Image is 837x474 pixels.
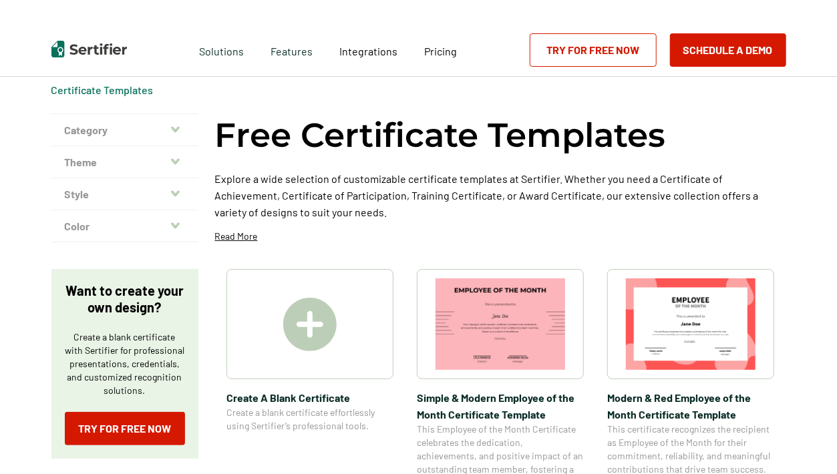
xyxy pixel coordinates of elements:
p: Create a blank certificate with Sertifier for professional presentations, credentials, and custom... [65,330,185,397]
img: Simple & Modern Employee of the Month Certificate Template [436,278,565,370]
span: Features [271,41,313,58]
img: Create A Blank Certificate [283,298,337,351]
span: Create a blank certificate effortlessly using Sertifier’s professional tools. [226,406,393,433]
button: Color [51,210,198,242]
p: Want to create your own design? [65,282,185,316]
img: Sertifier | Digital Credentialing Platform [51,41,127,57]
span: Simple & Modern Employee of the Month Certificate Template [417,389,584,423]
a: Integrations [339,41,397,58]
a: Try for Free Now [65,412,185,445]
button: Schedule a Demo [670,33,786,67]
span: Create A Blank Certificate [226,389,393,406]
img: Modern & Red Employee of the Month Certificate Template [626,278,756,370]
p: Read More [215,230,258,243]
span: Certificate Templates [51,83,154,97]
a: Try for Free Now [530,33,657,67]
button: Category [51,114,198,146]
div: Breadcrumb [51,83,154,97]
span: Pricing [424,45,457,57]
span: Integrations [339,45,397,57]
span: Solutions [199,41,244,58]
a: Pricing [424,41,457,58]
p: Explore a wide selection of customizable certificate templates at Sertifier. Whether you need a C... [215,170,786,220]
h1: Free Certificate Templates [215,113,666,157]
button: Style [51,178,198,210]
a: Certificate Templates [51,83,154,96]
span: Modern & Red Employee of the Month Certificate Template [607,389,774,423]
button: Theme [51,146,198,178]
